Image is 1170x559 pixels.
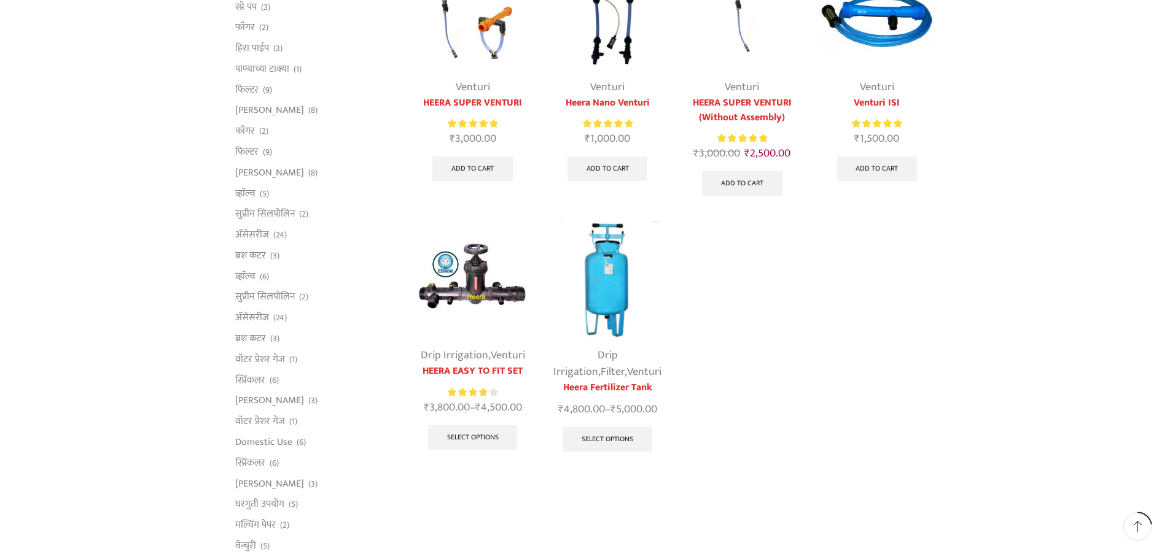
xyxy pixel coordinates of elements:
[725,78,759,96] a: Venturi
[819,96,935,110] a: Venturi ISI
[415,347,531,364] div: ,
[837,156,918,181] a: Add to cart: “Venturi ISI”
[270,374,279,387] span: (6)
[235,245,266,266] a: ब्रश कटर
[854,129,899,148] bdi: 1,500.00
[263,84,272,96] span: (9)
[263,146,272,158] span: (9)
[235,287,295,307] a: सुप्रीम सिलपोलिन
[235,307,269,328] a: अ‍ॅसेसरीज
[567,156,648,181] a: Add to cart: “Heera Nano Venturi”
[610,400,657,418] bdi: 5,000.00
[235,204,295,225] a: सुप्रीम सिलपोलिन
[415,96,531,110] a: HEERA SUPER VENTURI
[270,333,279,345] span: (3)
[235,411,285,432] a: वॉटर प्रेशर गेज
[601,363,625,381] a: Filter
[585,129,630,148] bdi: 1,000.00
[260,188,269,200] span: (5)
[558,400,605,418] bdi: 4,800.00
[235,431,292,452] a: Domestic Use
[273,312,287,324] span: (24)
[270,250,279,262] span: (3)
[273,229,287,241] span: (24)
[585,129,590,148] span: ₹
[261,1,270,13] span: (3)
[289,353,297,366] span: (1)
[280,519,289,531] span: (2)
[450,129,455,148] span: ₹
[235,515,276,536] a: मल्चिंग पेपर
[297,436,306,449] span: (6)
[235,38,269,59] a: हिरा पाईप
[549,347,665,380] div: , ,
[424,398,429,417] span: ₹
[852,117,902,130] div: Rated 5.00 out of 5
[744,144,790,163] bdi: 2,500.00
[684,96,800,125] a: HEERA SUPER VENTURI (Without Assembly)
[583,117,633,130] span: Rated out of 5
[558,400,564,418] span: ₹
[235,225,269,245] a: अ‍ॅसेसरीज
[549,380,665,395] a: Heera Fertilizer Tank
[717,132,767,145] div: Rated 5.00 out of 5
[563,427,652,452] a: Select options for “Heera Fertilizer Tank”
[235,266,255,287] a: व्हाॅल्व
[450,129,496,148] bdi: 3,000.00
[448,386,486,399] span: Rated out of 5
[852,117,902,130] span: Rated out of 5
[627,363,661,381] a: Venturi
[448,386,497,399] div: Rated 3.83 out of 5
[235,162,304,183] a: [PERSON_NAME]
[693,144,740,163] bdi: 3,000.00
[235,473,304,494] a: [PERSON_NAME]
[549,401,665,418] span: –
[475,398,522,417] bdi: 4,500.00
[610,400,616,418] span: ₹
[308,395,318,407] span: (3)
[235,79,259,100] a: फिल्टर
[260,540,270,552] span: (5)
[235,100,304,121] a: [PERSON_NAME]
[259,21,268,34] span: (2)
[421,346,488,364] a: Drip Irrigation
[702,171,782,196] a: Add to cart: “HEERA SUPER VENTURI (Without Assembly)”
[235,142,259,163] a: फिल्टर
[235,328,266,349] a: ब्रश कटर
[235,121,255,142] a: फॉगर
[415,364,531,379] a: HEERA EASY TO FIT SET
[854,129,860,148] span: ₹
[549,222,665,337] img: Heera Fertilizer Tank
[273,42,283,55] span: (3)
[235,58,289,79] a: पाण्याच्या टाक्या
[590,78,625,96] a: Venturi
[415,222,531,337] img: Heera Easy To Fit Set
[308,478,318,490] span: (3)
[428,425,518,450] a: Select options for “HEERA EASY TO FIT SET”
[693,144,699,163] span: ₹
[235,349,285,369] a: वॉटर प्रेशर गेज
[235,369,265,390] a: स्प्रिंकलर
[583,117,633,130] div: Rated 5.00 out of 5
[235,390,304,411] a: [PERSON_NAME]
[235,17,255,38] a: फॉगर
[424,398,470,417] bdi: 3,800.00
[308,104,318,117] span: (8)
[299,208,308,220] span: (2)
[259,125,268,137] span: (2)
[415,399,531,416] span: –
[553,346,618,381] a: Drip Irrigation
[235,535,256,556] a: वेन्चुरी
[448,117,497,130] span: Rated out of 5
[270,457,279,469] span: (6)
[549,96,665,110] a: Heera Nano Venturi
[308,167,318,179] span: (8)
[235,452,265,473] a: स्प्रिंकलर
[744,144,750,163] span: ₹
[235,183,255,204] a: व्हाॅल्व
[289,498,298,511] span: (5)
[260,271,269,283] span: (6)
[448,117,497,130] div: Rated 5.00 out of 5
[432,156,513,181] a: Add to cart: “HEERA SUPER VENTURI”
[456,78,490,96] a: Venturi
